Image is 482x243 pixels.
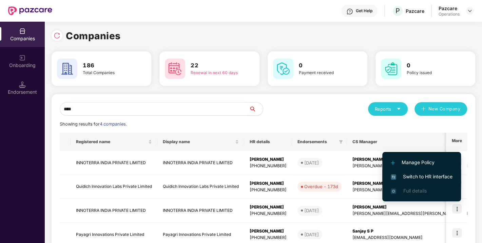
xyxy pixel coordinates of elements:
[250,235,287,241] div: [PHONE_NUMBER]
[428,106,461,112] span: New Company
[381,59,401,79] img: svg+xml;base64,PHN2ZyB4bWxucz0iaHR0cDovL3d3dy53My5vcmcvMjAwMC9zdmciIHdpZHRoPSI2MCIgaGVpZ2h0PSI2MC...
[396,7,400,15] span: P
[299,70,348,76] div: Payment received
[157,151,244,175] td: INNOTERRA INDIA PRIVATE LIMITED
[244,133,292,151] th: HR details
[157,133,244,151] th: Display name
[157,199,244,223] td: INNOTERRA INDIA PRIVATE LIMITED
[60,121,127,127] span: Showing results for
[249,106,263,112] span: search
[407,70,456,76] div: Policy issued
[191,61,240,70] h3: 22
[391,173,452,180] span: Switch to HR interface
[304,159,319,166] div: [DATE]
[414,102,467,116] button: plusNew Company
[19,28,26,35] img: svg+xml;base64,PHN2ZyBpZD0iQ29tcGFuaWVzIiB4bWxucz0iaHR0cDovL3d3dy53My5vcmcvMjAwMC9zdmciIHdpZHRoPS...
[407,61,456,70] h3: 0
[356,8,372,14] div: Get Help
[8,6,52,15] img: New Pazcare Logo
[250,204,287,211] div: [PERSON_NAME]
[66,28,121,43] h1: Companies
[439,5,460,12] div: Pazcare
[346,8,353,15] img: svg+xml;base64,PHN2ZyBpZD0iSGVscC0zMngzMiIgeG1sbnM9Imh0dHA6Ly93d3cudzMub3JnLzIwMDAvc3ZnIiB3aWR0aD...
[304,231,319,238] div: [DATE]
[452,204,462,214] img: icon
[250,187,287,193] div: [PHONE_NUMBER]
[467,8,473,14] img: svg+xml;base64,PHN2ZyBpZD0iRHJvcGRvd24tMzJ4MzIiIHhtbG5zPSJodHRwOi8vd3d3LnczLm9yZy8yMDAwL3N2ZyIgd2...
[250,156,287,163] div: [PERSON_NAME]
[165,59,185,79] img: svg+xml;base64,PHN2ZyB4bWxucz0iaHR0cDovL3d3dy53My5vcmcvMjAwMC9zdmciIHdpZHRoPSI2MCIgaGVpZ2h0PSI2MC...
[339,140,343,144] span: filter
[391,174,396,180] img: svg+xml;base64,PHN2ZyB4bWxucz0iaHR0cDovL3d3dy53My5vcmcvMjAwMC9zdmciIHdpZHRoPSIxNiIgaGVpZ2h0PSIxNi...
[57,59,77,79] img: svg+xml;base64,PHN2ZyB4bWxucz0iaHR0cDovL3d3dy53My5vcmcvMjAwMC9zdmciIHdpZHRoPSI2MCIgaGVpZ2h0PSI2MC...
[452,228,462,238] img: icon
[71,133,157,151] th: Registered name
[421,107,426,112] span: plus
[406,8,424,14] div: Pazcare
[71,199,157,223] td: INNOTERRA INDIA PRIVATE LIMITED
[71,175,157,199] td: Quidich Innovation Labs Private Limited
[250,163,287,169] div: [PHONE_NUMBER]
[250,211,287,217] div: [PHONE_NUMBER]
[439,12,460,17] div: Operations
[397,107,401,111] span: caret-down
[76,139,147,145] span: Registered name
[19,54,26,61] img: svg+xml;base64,PHN2ZyB3aWR0aD0iMjAiIGhlaWdodD0iMjAiIHZpZXdCb3g9IjAgMCAyMCAyMCIgZmlsbD0ibm9uZSIgeG...
[391,189,396,194] img: svg+xml;base64,PHN2ZyB4bWxucz0iaHR0cDovL3d3dy53My5vcmcvMjAwMC9zdmciIHdpZHRoPSIxNi4zNjMiIGhlaWdodD...
[304,207,319,214] div: [DATE]
[391,159,452,166] span: Manage Policy
[250,228,287,235] div: [PERSON_NAME]
[191,70,240,76] div: Renewal in next 60 days
[375,106,401,112] div: Reports
[273,59,293,79] img: svg+xml;base64,PHN2ZyB4bWxucz0iaHR0cDovL3d3dy53My5vcmcvMjAwMC9zdmciIHdpZHRoPSI2MCIgaGVpZ2h0PSI2MC...
[83,61,132,70] h3: 186
[83,70,132,76] div: Total Companies
[163,139,234,145] span: Display name
[157,175,244,199] td: Quidich Innovation Labs Private Limited
[249,102,263,116] button: search
[391,161,395,165] img: svg+xml;base64,PHN2ZyB4bWxucz0iaHR0cDovL3d3dy53My5vcmcvMjAwMC9zdmciIHdpZHRoPSIxMi4yMDEiIGhlaWdodD...
[299,61,348,70] h3: 0
[250,180,287,187] div: [PERSON_NAME]
[446,133,467,151] th: More
[71,151,157,175] td: INNOTERRA INDIA PRIVATE LIMITED
[297,139,336,145] span: Endorsements
[100,121,127,127] span: 4 companies.
[403,188,426,194] span: Full details
[54,32,60,39] img: svg+xml;base64,PHN2ZyBpZD0iUmVsb2FkLTMyeDMyIiB4bWxucz0iaHR0cDovL3d3dy53My5vcmcvMjAwMC9zdmciIHdpZH...
[338,138,344,146] span: filter
[304,183,338,190] div: Overdue - 173d
[19,81,26,88] img: svg+xml;base64,PHN2ZyB3aWR0aD0iMTQuNSIgaGVpZ2h0PSIxNC41IiB2aWV3Qm94PSIwIDAgMTYgMTYiIGZpbGw9Im5vbm...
